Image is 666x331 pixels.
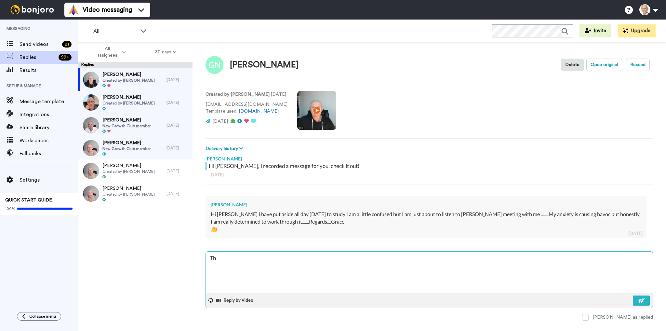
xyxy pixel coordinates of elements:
button: 30 days [140,46,192,58]
div: [DATE] [166,77,189,82]
button: Open original [586,59,622,71]
span: Integrations [20,111,78,118]
span: Share library [20,124,78,131]
div: [PERSON_NAME] [211,201,641,208]
a: [PERSON_NAME]Created by [PERSON_NAME][DATE] [78,159,193,182]
div: [DATE] [628,230,643,237]
img: c6ea1670-2a23-4ada-bd48-3e66398545ba-thumb.jpg [83,186,99,202]
div: [DATE] [209,172,649,178]
span: Created by [PERSON_NAME] [102,192,155,197]
span: All [93,27,137,35]
span: [PERSON_NAME] [102,162,155,169]
span: Created by [PERSON_NAME] [102,101,155,106]
a: [PERSON_NAME]New Growth Club member[DATE] [78,114,193,137]
span: [DATE] [212,119,228,124]
div: Hi [PERSON_NAME] I have put aside all day [DATE] to study I am a little confused but I am just ab... [211,211,641,226]
button: Reply by Video [216,296,255,305]
div: Replies [78,62,193,68]
span: 100% [5,206,15,211]
span: [PERSON_NAME] [102,140,151,146]
p: : [DATE] [206,91,287,98]
p: [EMAIL_ADDRESS][DOMAIN_NAME] Template used: [206,101,287,115]
span: Video messaging [83,5,132,14]
div: [DATE] [166,123,189,128]
span: New Growth Club member [102,123,151,129]
span: Created by [PERSON_NAME] [102,169,155,174]
span: [PERSON_NAME] [102,94,155,101]
a: [DOMAIN_NAME] [239,109,279,114]
span: Settings [20,176,78,184]
img: bj-logo-header-white.svg [8,5,57,14]
div: [DATE] [166,168,189,173]
span: [PERSON_NAME] [102,71,155,78]
div: 21 [62,41,72,48]
span: Replies [20,53,56,61]
a: [PERSON_NAME]New Growth Club member[DATE] [78,137,193,159]
div: Hi [PERSON_NAME], I recorded a message for you, check it out! [209,162,651,170]
img: b115eae5-ebfa-4801-a588-cd62441ebedc-thumb.jpg [83,117,99,133]
button: Resend [626,59,650,71]
span: Fallbacks [20,150,78,158]
strong: Created by [PERSON_NAME] [206,92,270,97]
span: Send videos [20,40,60,48]
button: Invite [579,24,611,37]
span: Workspaces [20,137,78,145]
span: QUICK START GUIDE [5,198,52,202]
button: Collapse menu [17,312,61,321]
span: [PERSON_NAME] [102,185,155,192]
span: Results [20,66,78,74]
button: Delete [561,59,584,71]
button: Delivery history [206,145,245,152]
div: [DATE] [166,145,189,151]
a: [PERSON_NAME]Created by [PERSON_NAME][DATE] [78,91,193,114]
div: [PERSON_NAME] [206,152,653,162]
img: d1d7c18b-63b4-4723-8ffc-1f1584a65b10-thumb.jpg [83,94,99,111]
img: dfe75b32-eefe-44b2-885d-e81d71b47084-thumb.jpg [83,163,99,179]
div: 👏 [211,226,641,233]
a: [PERSON_NAME]Created by [PERSON_NAME][DATE] [78,68,193,91]
span: New Growth Club member [102,146,151,151]
div: 99 + [59,54,72,61]
img: send-white.svg [638,298,645,303]
div: [DATE] [166,191,189,196]
button: Upgrade [618,24,656,37]
img: vm-color.svg [68,5,79,15]
span: [PERSON_NAME] [102,117,151,123]
textarea: Th [206,252,653,293]
img: Image of Norma Nisbit [206,56,223,74]
div: [PERSON_NAME] [230,60,299,70]
span: All assignees [94,46,120,59]
span: Collapse menu [29,314,56,319]
img: dab7756e-6713-41b4-9254-07f5fe081d80-thumb.jpg [83,72,99,88]
a: [PERSON_NAME]Created by [PERSON_NAME][DATE] [78,182,193,205]
span: Created by [PERSON_NAME] [102,78,155,83]
div: [PERSON_NAME] as replied [593,314,653,321]
button: All assignees [79,43,140,61]
img: ad38e7d6-80e5-4d7c-bf41-690d81c1508f-thumb.jpg [83,140,99,156]
span: Message template [20,98,78,105]
div: [DATE] [166,100,189,105]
